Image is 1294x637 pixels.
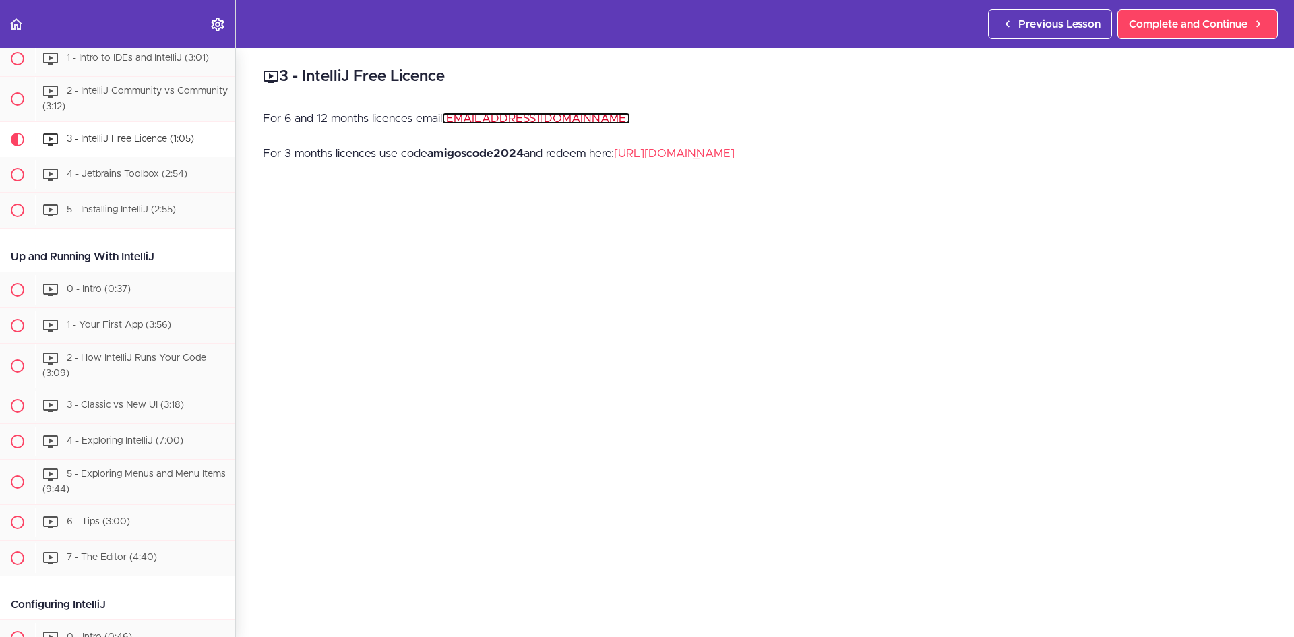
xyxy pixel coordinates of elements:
[42,470,226,495] span: 5 - Exploring Menus and Menu Items (9:44)
[614,148,735,159] a: [URL][DOMAIN_NAME]
[1117,9,1278,39] a: Complete and Continue
[42,86,228,111] span: 2 - IntelliJ Community vs Community (3:12)
[67,553,157,562] span: 7 - The Editor (4:40)
[1018,16,1101,32] span: Previous Lesson
[263,65,1267,88] h2: 3 - IntelliJ Free Licence
[442,113,630,124] a: [EMAIL_ADDRESS][DOMAIN_NAME]
[427,148,524,159] strong: amigoscode2024
[988,9,1112,39] a: Previous Lesson
[42,353,206,378] span: 2 - How IntelliJ Runs Your Code (3:09)
[8,16,24,32] svg: Back to course curriculum
[67,134,194,144] span: 3 - IntelliJ Free Licence (1:05)
[67,437,183,446] span: 4 - Exploring IntelliJ (7:00)
[67,517,130,526] span: 6 - Tips (3:00)
[67,205,176,214] span: 5 - Installing IntelliJ (2:55)
[67,284,131,294] span: 0 - Intro (0:37)
[67,401,184,411] span: 3 - Classic vs New UI (3:18)
[67,53,209,63] span: 1 - Intro to IDEs and IntelliJ (3:01)
[263,109,1267,129] p: For 6 and 12 months licences email
[67,169,187,179] span: 4 - Jetbrains Toolbox (2:54)
[210,16,226,32] svg: Settings Menu
[1129,16,1247,32] span: Complete and Continue
[263,144,1267,164] p: For 3 months licences use code and redeem here:
[67,320,171,330] span: 1 - Your First App (3:56)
